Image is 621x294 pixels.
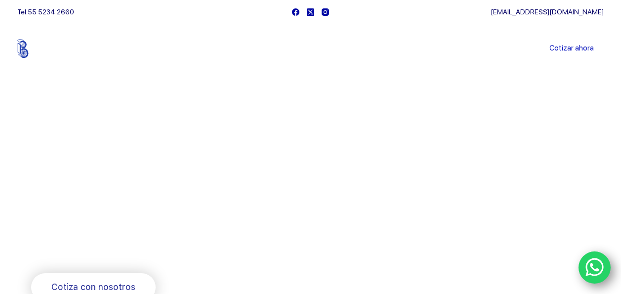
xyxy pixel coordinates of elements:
span: Bienvenido a Balerytodo® [31,147,158,160]
a: Cotizar ahora [539,39,604,58]
a: Instagram [322,8,329,16]
a: 55 5234 2660 [28,8,74,16]
span: Rodamientos y refacciones industriales [31,247,226,260]
span: Tel. [17,8,74,16]
a: [EMAIL_ADDRESS][DOMAIN_NAME] [491,8,604,16]
a: Facebook [292,8,299,16]
a: WhatsApp [579,251,611,284]
span: Somos los doctores de la industria [31,169,315,237]
nav: Menu Principal [194,24,427,73]
a: X (Twitter) [307,8,314,16]
img: Balerytodo [17,39,79,58]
